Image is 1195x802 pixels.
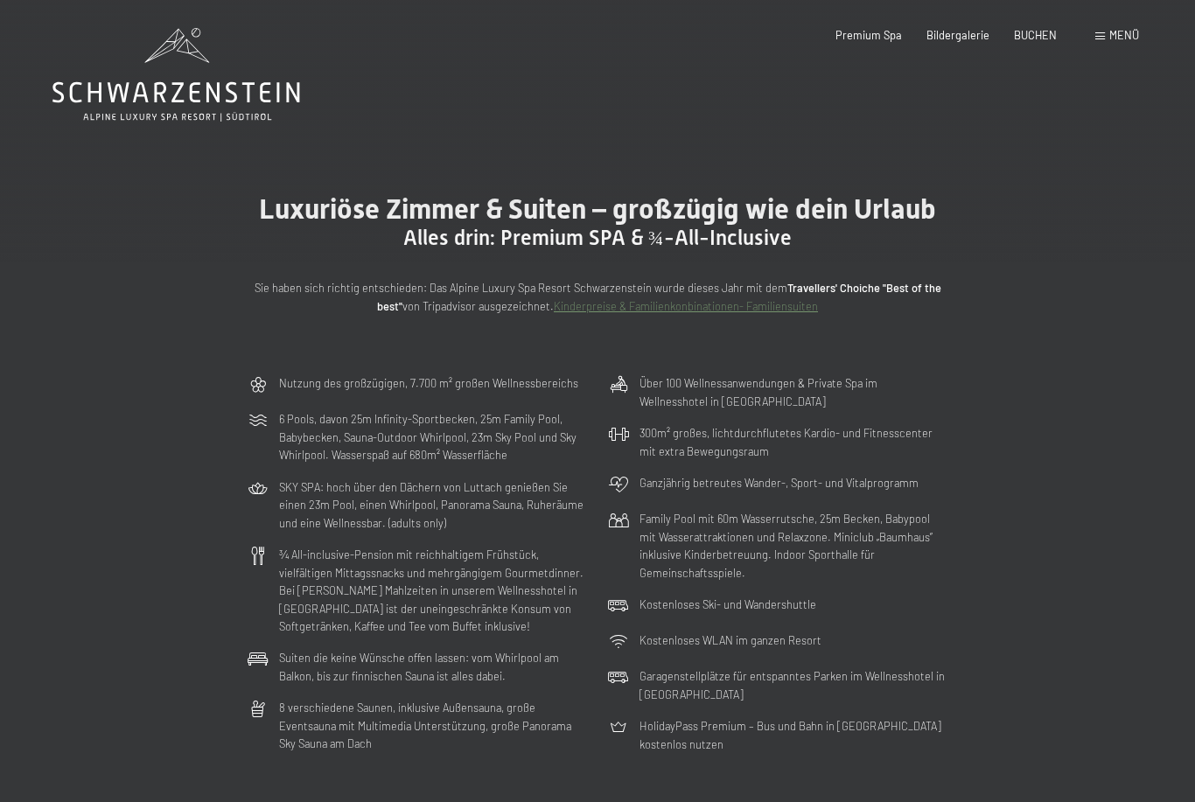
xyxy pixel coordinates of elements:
p: SKY SPA: hoch über den Dächern von Luttach genießen Sie einen 23m Pool, einen Whirlpool, Panorama... [279,478,587,532]
a: BUCHEN [1014,28,1057,42]
p: HolidayPass Premium – Bus und Bahn in [GEOGRAPHIC_DATA] kostenlos nutzen [639,717,947,753]
p: Suiten die keine Wünsche offen lassen: vom Whirlpool am Balkon, bis zur finnischen Sauna ist alle... [279,649,587,685]
a: Premium Spa [835,28,902,42]
p: Nutzung des großzügigen, 7.700 m² großen Wellnessbereichs [279,374,578,392]
span: Luxuriöse Zimmer & Suiten – großzügig wie dein Urlaub [259,192,936,226]
a: Bildergalerie [926,28,989,42]
p: Family Pool mit 60m Wasserrutsche, 25m Becken, Babypool mit Wasserattraktionen und Relaxzone. Min... [639,510,947,582]
p: Sie haben sich richtig entschieden: Das Alpine Luxury Spa Resort Schwarzenstein wurde dieses Jahr... [248,279,947,315]
p: Über 100 Wellnessanwendungen & Private Spa im Wellnesshotel in [GEOGRAPHIC_DATA] [639,374,947,410]
p: 6 Pools, davon 25m Infinity-Sportbecken, 25m Family Pool, Babybecken, Sauna-Outdoor Whirlpool, 23... [279,410,587,464]
p: Garagenstellplätze für entspanntes Parken im Wellnesshotel in [GEOGRAPHIC_DATA] [639,667,947,703]
p: Kostenloses Ski- und Wandershuttle [639,596,816,613]
strong: Travellers' Choiche "Best of the best" [377,281,941,312]
p: Ganzjährig betreutes Wander-, Sport- und Vitalprogramm [639,474,919,492]
span: Alles drin: Premium SPA & ¾-All-Inclusive [403,226,792,250]
a: Kinderpreise & Familienkonbinationen- Familiensuiten [554,299,818,313]
p: ¾ All-inclusive-Pension mit reichhaltigem Frühstück, vielfältigen Mittagssnacks und mehrgängigem ... [279,546,587,635]
p: Kostenloses WLAN im ganzen Resort [639,631,821,649]
span: Menü [1109,28,1139,42]
p: 8 verschiedene Saunen, inklusive Außensauna, große Eventsauna mit Multimedia Unterstützung, große... [279,699,587,752]
p: 300m² großes, lichtdurchflutetes Kardio- und Fitnesscenter mit extra Bewegungsraum [639,424,947,460]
